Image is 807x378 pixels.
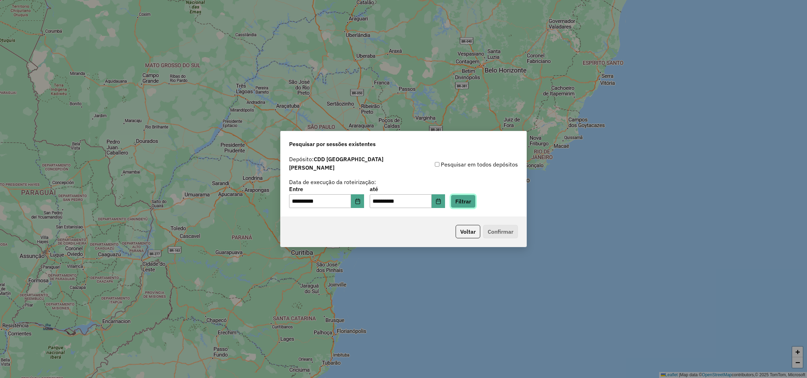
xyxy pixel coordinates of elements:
button: Voltar [456,225,480,238]
button: Choose Date [351,194,364,208]
button: Filtrar [451,195,476,208]
label: até [370,185,445,193]
label: Entre [289,185,364,193]
label: Data de execução da roteirização: [289,178,376,186]
strong: CDD [GEOGRAPHIC_DATA][PERSON_NAME] [289,156,383,171]
span: Pesquisar por sessões existentes [289,140,376,148]
label: Depósito: [289,155,403,172]
button: Choose Date [432,194,445,208]
div: Pesquisar em todos depósitos [403,160,518,169]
